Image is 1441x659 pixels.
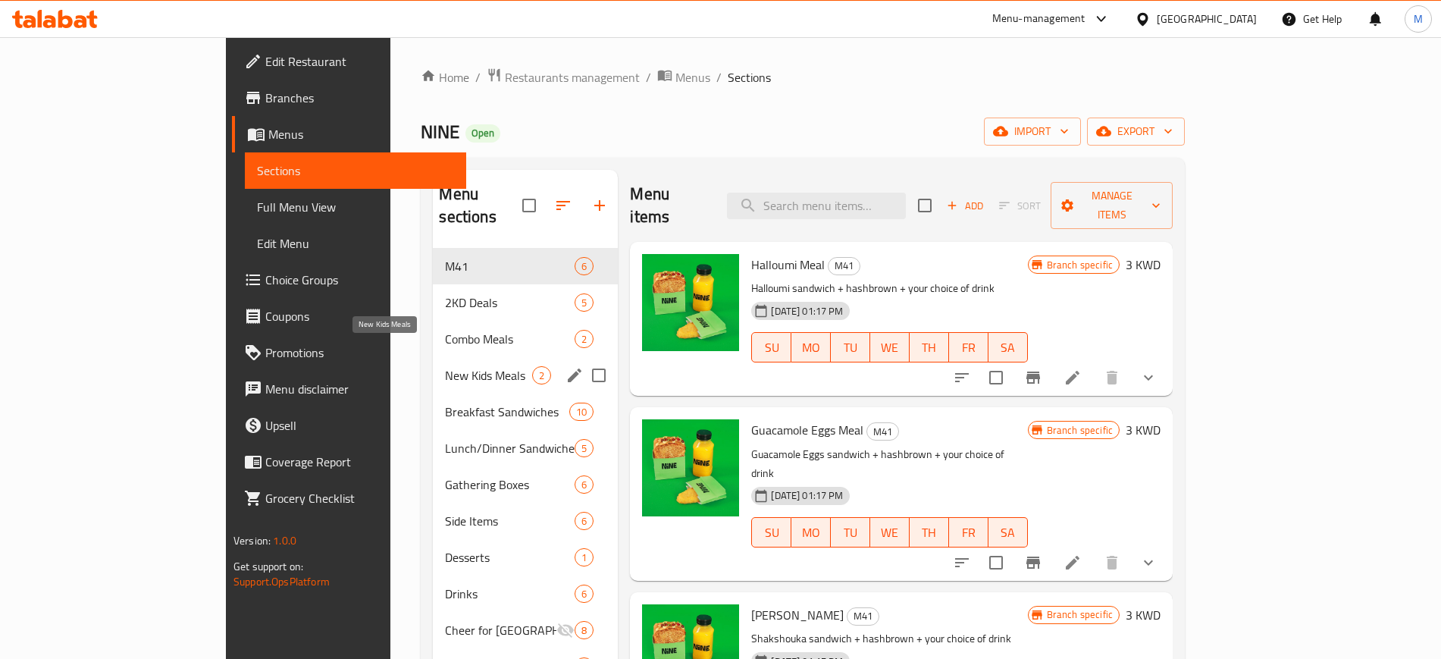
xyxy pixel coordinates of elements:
p: Halloumi sandwich + hashbrown + your choice of drink [751,279,1027,298]
span: SU [758,337,785,359]
div: items [575,548,594,566]
li: / [475,68,481,86]
button: SU [751,332,791,362]
span: Select section first [989,194,1051,218]
span: M41 [847,607,879,625]
a: Full Menu View [245,189,466,225]
span: 6 [575,587,593,601]
a: Edit menu item [1064,554,1082,572]
li: / [646,68,651,86]
span: SA [995,337,1022,359]
a: Coupons [232,298,466,334]
h2: Menu items [630,183,709,228]
span: M41 [867,423,898,441]
p: Guacamole Eggs sandwich + hashbrown + your choice of drink [751,445,1027,483]
span: 6 [575,259,593,274]
span: SA [995,522,1022,544]
span: Promotions [265,344,454,362]
span: 5 [575,296,593,310]
span: [PERSON_NAME] [751,604,844,626]
span: Breakfast Sandwiches [445,403,569,421]
span: Side Items [445,512,575,530]
button: TH [910,517,949,548]
div: New Kids Meals2edit [433,357,618,394]
h6: 3 KWD [1126,254,1161,275]
div: Drinks [445,585,575,603]
div: Lunch/Dinner Sandwiches [445,439,575,457]
span: Restaurants management [505,68,640,86]
div: items [575,257,594,275]
h6: 3 KWD [1126,604,1161,626]
span: Guacamole Eggs Meal [751,419,863,441]
span: [DATE] 01:17 PM [765,304,849,319]
span: [DATE] 01:17 PM [765,488,849,503]
span: Desserts [445,548,575,566]
li: / [716,68,722,86]
span: 6 [575,514,593,529]
a: Menus [232,116,466,152]
span: Branch specific [1041,258,1119,272]
button: Add [941,194,989,218]
button: TU [831,332,870,362]
div: M41 [828,257,860,275]
button: Branch-specific-item [1015,544,1051,581]
span: Coverage Report [265,453,454,471]
div: items [575,512,594,530]
span: Version: [233,531,271,551]
span: Sections [728,68,771,86]
a: Branches [232,80,466,116]
span: 2 [575,332,593,347]
svg: Show Choices [1139,554,1157,572]
span: WE [876,522,904,544]
span: Menu disclaimer [265,380,454,398]
span: New Kids Meals [445,366,532,384]
button: WE [870,517,910,548]
span: TU [837,337,864,359]
h2: Menu sections [439,183,522,228]
div: Open [465,124,500,143]
div: M41 [847,607,879,626]
span: TH [916,337,943,359]
a: Sections [245,152,466,189]
span: Branch specific [1041,607,1119,622]
span: M41 [445,257,575,275]
div: Side Items6 [433,503,618,539]
span: TU [837,522,864,544]
button: import [984,118,1081,146]
span: Choice Groups [265,271,454,289]
span: 2 [533,369,550,383]
span: Edit Restaurant [265,52,454,71]
button: MO [791,332,831,362]
span: M41 [829,257,860,275]
span: import [996,122,1069,141]
div: items [575,475,594,494]
button: SU [751,517,791,548]
span: Select all sections [513,190,545,221]
button: Add section [581,187,618,224]
div: M41 [866,422,899,441]
span: MO [797,337,825,359]
div: M416 [433,248,618,284]
button: delete [1094,544,1130,581]
button: TU [831,517,870,548]
a: Menu disclaimer [232,371,466,407]
button: FR [949,332,988,362]
span: Halloumi Meal [751,253,825,276]
span: Gathering Boxes [445,475,575,494]
svg: Show Choices [1139,369,1157,387]
div: [GEOGRAPHIC_DATA] [1157,11,1257,27]
span: M [1414,11,1423,27]
a: Upsell [232,407,466,444]
span: FR [955,337,982,359]
div: items [569,403,594,421]
nav: breadcrumb [421,67,1185,87]
button: show more [1130,359,1167,396]
span: Upsell [265,416,454,435]
div: Drinks6 [433,576,618,612]
a: Support.OpsPlatform [233,572,330,592]
button: TH [910,332,949,362]
span: Menus [268,125,454,143]
div: items [575,330,594,348]
h6: 3 KWD [1126,419,1161,441]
